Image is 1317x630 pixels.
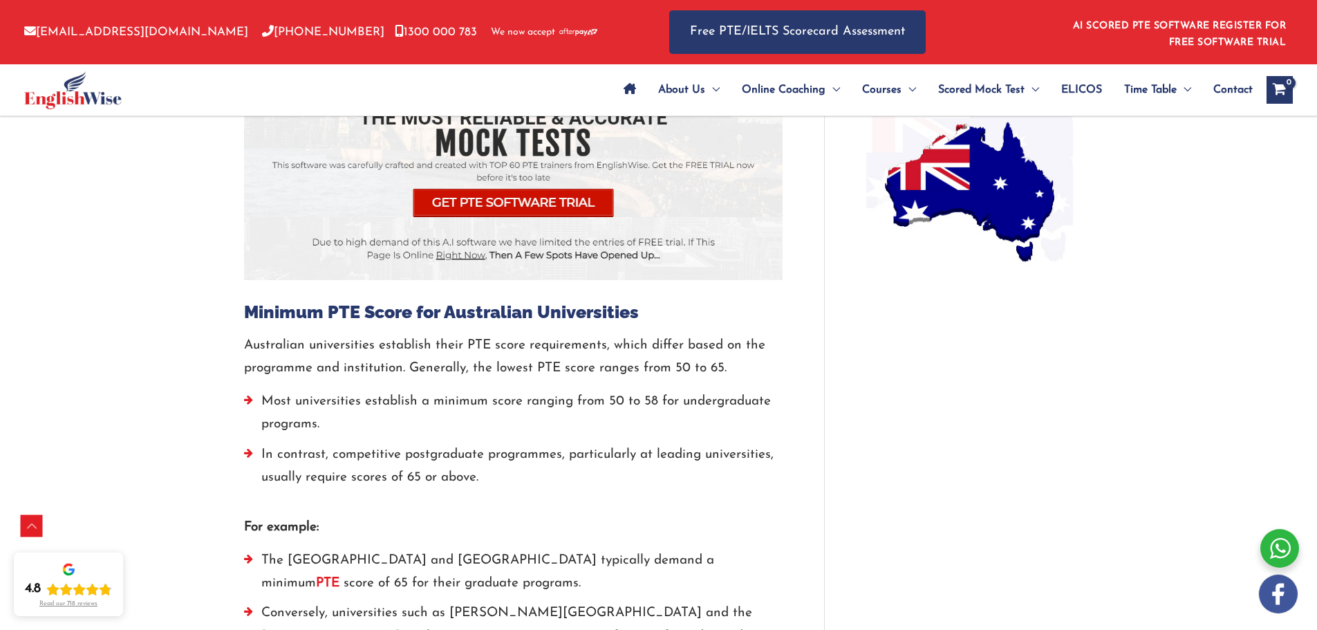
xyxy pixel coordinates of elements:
span: ELICOS [1061,66,1102,114]
a: Time TableMenu Toggle [1113,66,1202,114]
span: Menu Toggle [1177,66,1191,114]
span: Menu Toggle [705,66,720,114]
span: Courses [862,66,902,114]
a: AI SCORED PTE SOFTWARE REGISTER FOR FREE SOFTWARE TRIAL [1073,21,1287,48]
img: white-facebook.png [1259,575,1298,613]
a: [PHONE_NUMBER] [262,26,384,38]
span: Scored Mock Test [938,66,1025,114]
a: About UsMenu Toggle [647,66,731,114]
a: CoursesMenu Toggle [851,66,927,114]
h2: Minimum PTE Score for Australian Universities [244,301,783,324]
a: PTE [316,577,344,590]
li: Most universities establish a minimum score ranging from 50 to 58 for undergraduate programs. [244,390,783,443]
strong: For example: [244,521,319,534]
span: Menu Toggle [902,66,916,114]
span: Time Table [1124,66,1177,114]
img: cropped-ew-logo [24,71,122,109]
p: Australian universities establish their PTE score requirements, which differ based on the program... [244,334,783,380]
img: Afterpay-Logo [559,28,597,36]
li: The [GEOGRAPHIC_DATA] and [GEOGRAPHIC_DATA] typically demand a minimum score of 65 for their grad... [244,549,783,602]
span: We now accept [491,26,555,39]
a: Contact [1202,66,1253,114]
strong: PTE [316,577,339,590]
span: Menu Toggle [1025,66,1039,114]
a: [EMAIL_ADDRESS][DOMAIN_NAME] [24,26,248,38]
aside: Header Widget 1 [1065,10,1293,55]
div: Read our 718 reviews [39,600,97,608]
span: Menu Toggle [825,66,840,114]
div: Rating: 4.8 out of 5 [25,581,112,597]
a: ELICOS [1050,66,1113,114]
li: In contrast, competitive postgraduate programmes, particularly at leading universities, usually r... [244,443,783,497]
a: Online CoachingMenu Toggle [731,66,851,114]
span: Contact [1213,66,1253,114]
div: 4.8 [25,581,41,597]
nav: Site Navigation: Main Menu [613,66,1253,114]
a: 1300 000 783 [395,26,477,38]
span: About Us [658,66,705,114]
a: Free PTE/IELTS Scorecard Assessment [669,10,926,54]
span: Online Coaching [742,66,825,114]
a: Scored Mock TestMenu Toggle [927,66,1050,114]
a: View Shopping Cart, empty [1267,76,1293,104]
